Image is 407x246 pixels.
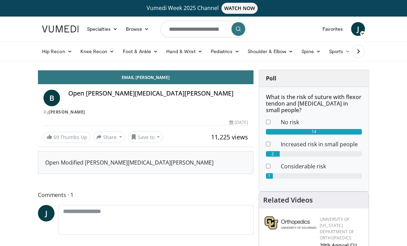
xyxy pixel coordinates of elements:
h6: What is the risk of suture with flexor tendon and [MEDICAL_DATA] in small people? [266,94,362,114]
a: Sports [325,45,355,58]
span: 69 [53,134,59,140]
a: Hand & Wrist [162,45,207,58]
a: Pediatrics [207,45,244,58]
div: By [43,109,248,115]
a: J [38,205,54,222]
dd: Considerable risk [276,162,367,170]
a: B [43,90,60,106]
a: Browse [122,22,153,36]
button: Save to [128,131,163,142]
div: [DATE] [229,119,248,126]
a: Foot & Ankle [119,45,162,58]
a: Hip Recon [38,45,76,58]
a: Vumedi Week 2025 ChannelWATCH NOW [38,3,369,14]
a: J [351,22,365,36]
a: Spine [297,45,325,58]
strong: Poll [266,75,276,82]
span: 11,225 views [211,133,248,141]
img: 355603a8-37da-49b6-856f-e00d7e9307d3.png.150x105_q85_autocrop_double_scale_upscale_version-0.2.png [265,216,316,229]
a: University of [US_STATE] Department of Orthopaedics [320,216,354,241]
dd: Increased risk in small people [276,140,367,148]
span: WATCH NOW [221,3,258,14]
h4: Related Videos [263,196,313,204]
a: [PERSON_NAME] [49,109,85,115]
a: Knee Recon [76,45,119,58]
a: Shoulder & Elbow [244,45,297,58]
input: Search topics, interventions [160,21,247,37]
a: Email [PERSON_NAME] [38,70,254,84]
div: 2 [266,151,280,157]
h4: Open [PERSON_NAME][MEDICAL_DATA][PERSON_NAME] [68,90,248,97]
a: 69 Thumbs Up [43,132,90,142]
a: Specialties [83,22,122,36]
div: 1 [266,173,273,179]
img: VuMedi Logo [42,26,79,32]
button: Share [93,131,125,142]
a: Favorites [318,22,347,36]
div: Open Modified [PERSON_NAME][MEDICAL_DATA][PERSON_NAME] [45,158,246,167]
div: 14 [266,129,362,135]
dd: No risk [276,118,367,126]
span: Comments 1 [38,190,254,199]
